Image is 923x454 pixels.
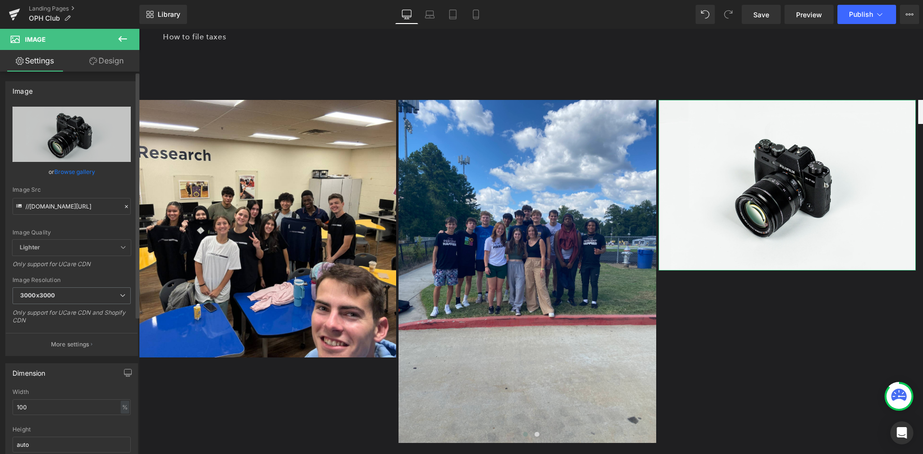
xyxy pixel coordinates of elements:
[29,5,139,12] a: Landing Pages
[72,50,141,72] a: Design
[12,277,131,283] div: Image Resolution
[837,5,896,24] button: Publish
[54,163,95,180] a: Browse gallery
[6,333,137,356] button: More settings
[395,5,418,24] a: Desktop
[12,309,131,331] div: Only support for UCare CDN and Shopify CDN
[12,198,131,215] input: Link
[441,5,464,24] a: Tablet
[12,260,131,274] div: Only support for UCare CDN
[12,229,131,236] div: Image Quality
[12,82,33,95] div: Image
[464,5,487,24] a: Mobile
[12,437,131,453] input: auto
[20,292,55,299] b: 3000x3000
[796,10,822,20] span: Preview
[719,5,738,24] button: Redo
[12,364,46,377] div: Dimension
[849,11,873,18] span: Publish
[158,10,180,19] span: Library
[890,421,913,444] div: Open Intercom Messenger
[20,244,40,251] b: Lighter
[139,5,187,24] a: New Library
[12,186,131,193] div: Image Src
[900,5,919,24] button: More
[696,5,715,24] button: Undo
[12,399,131,415] input: auto
[51,340,89,349] p: More settings
[753,10,769,20] span: Save
[418,5,441,24] a: Laptop
[24,1,760,15] p: How to file taxes
[12,389,131,395] div: Width
[785,5,834,24] a: Preview
[121,401,129,414] div: %
[25,36,46,43] span: Image
[29,14,60,22] span: OPH Club
[12,426,131,433] div: Height
[12,167,131,177] div: or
